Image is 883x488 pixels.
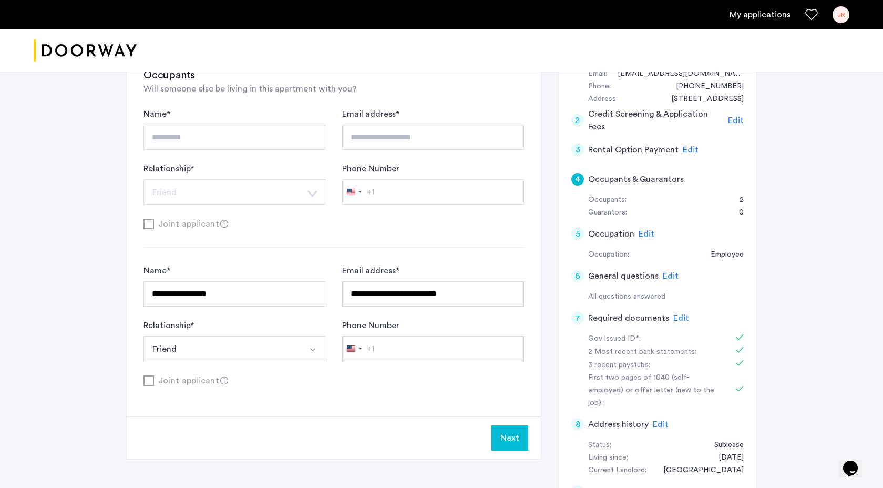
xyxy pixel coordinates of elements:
div: 6 [571,270,584,282]
div: +1 [367,186,375,198]
div: jonathanerosemond@gmail.com [607,68,744,80]
div: Living since: [588,452,628,464]
div: Status: [588,439,611,452]
label: Name * [143,265,170,277]
h5: Occupation [588,228,634,240]
img: arrow [307,190,317,197]
h5: General questions [588,270,659,282]
div: 5 [571,228,584,240]
div: Current Landlord: [588,464,646,477]
div: Guarantors: [588,207,627,219]
a: My application [730,8,790,21]
img: logo [34,31,137,70]
span: Edit [683,146,699,154]
h5: Occupants & Guarantors [588,173,684,186]
div: 2 [571,114,584,127]
label: Name * [143,108,170,120]
button: Selected country [343,180,375,204]
a: Cazamio logo [34,31,137,70]
div: 7 [571,312,584,324]
h5: Credit Screening & Application Fees [588,108,724,133]
label: Phone Number [342,319,399,332]
a: Favorites [805,8,818,21]
h5: Address history [588,418,649,431]
div: Columbia University [653,464,744,477]
div: 4 [571,173,584,186]
iframe: chat widget [839,446,872,477]
span: Edit [673,314,689,322]
div: Employed [700,249,744,261]
div: 3 recent paystubs: [588,359,721,372]
div: Email: [588,68,607,80]
div: Address: [588,93,618,106]
label: Relationship * [143,162,194,175]
label: Email address * [342,108,399,120]
span: Will someone else be living in this apartment with you? [143,85,357,93]
div: JR [833,6,849,23]
span: Edit [663,272,679,280]
div: +1 [367,342,375,355]
button: Select option [300,336,325,361]
label: Relationship * [143,319,194,332]
div: 0 [728,207,744,219]
div: 2 Most recent bank statements: [588,346,721,359]
button: Select option [143,336,301,361]
div: First two pages of 1040 (self-employed) or offer letter (new to the job): [588,372,721,410]
div: 3 [571,144,584,156]
button: Selected country [343,337,375,361]
div: Gov issued ID*: [588,333,721,345]
div: 2 [729,194,744,207]
span: Edit [653,420,669,429]
div: Occupants: [588,194,627,207]
label: Phone Number [342,162,399,175]
span: Edit [639,230,654,238]
div: 8 [571,418,584,431]
h5: Required documents [588,312,669,324]
button: Select option [143,179,301,205]
div: All questions answered [588,291,744,303]
div: 07/01/2025 [708,452,744,464]
button: Next [491,425,528,451]
div: Occupation: [588,249,629,261]
label: Email address * [342,265,399,277]
div: Sublease [704,439,744,452]
h3: Occupants [143,68,524,83]
img: arrow [309,345,317,354]
div: +16173085175 [665,80,744,93]
h5: Rental Option Payment [588,144,679,156]
button: Select option [300,179,325,205]
div: Phone: [588,80,611,93]
div: 424 West 119th Street [661,93,744,106]
span: Edit [728,116,744,125]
